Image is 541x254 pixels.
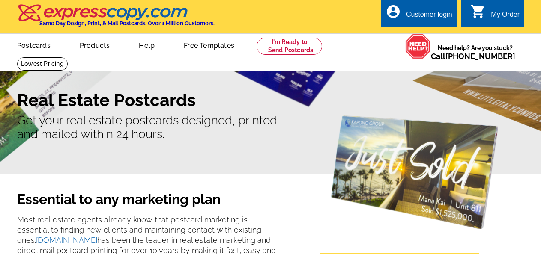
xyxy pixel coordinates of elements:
a: Help [125,35,168,55]
h4: Same Day Design, Print, & Mail Postcards. Over 1 Million Customers. [39,20,215,27]
a: Postcards [3,35,64,55]
a: [PHONE_NUMBER] [445,52,515,61]
div: My Order [491,11,520,23]
span: Call [431,52,515,61]
span: Need help? Are you stuck? [431,44,520,61]
div: Customer login [406,11,452,23]
img: help [405,34,431,59]
h2: Essential to any marketing plan [17,191,280,211]
a: Products [66,35,124,55]
a: Same Day Design, Print, & Mail Postcards. Over 1 Million Customers. [17,10,215,27]
img: real-estate-postcards.png [331,115,498,229]
p: Get your real estate postcards designed, printed and mailed within 24 hours. [17,114,524,141]
a: Free Templates [170,35,248,55]
a: shopping_cart My Order [470,9,520,20]
i: shopping_cart [470,4,486,19]
a: [DOMAIN_NAME] [36,236,97,245]
a: account_circle Customer login [386,9,452,20]
i: account_circle [386,4,401,19]
h1: Real Estate Postcards [17,90,524,110]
